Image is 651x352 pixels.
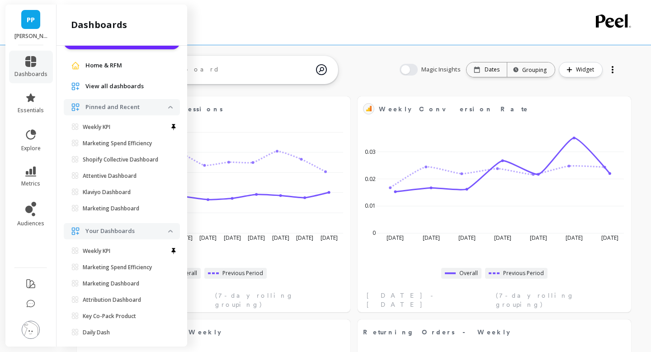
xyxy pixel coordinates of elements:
h2: dashboards [71,19,127,31]
span: Overall [179,270,197,277]
p: Porter Road - porterroad.myshopify.com [14,33,47,40]
span: New Orders - Weekly [82,326,316,338]
p: Marketing Spend Efficiency [83,264,152,271]
span: PP [27,14,35,25]
span: Returning Orders - Weekly [363,326,597,338]
span: Home & RFM [85,61,122,70]
p: Dates [485,66,500,73]
span: explore [21,145,41,152]
p: Marketing Dashboard [83,280,139,287]
p: Weekly KPI [83,124,110,131]
span: Previous Period [503,270,544,277]
span: [DATE] - [DATE] [367,291,493,309]
img: down caret icon [168,230,173,233]
span: Weekly Total Sessions [98,103,316,115]
img: magic search icon [316,57,327,82]
span: Returning Orders - Weekly [363,328,510,337]
p: Weekly KPI [83,247,110,255]
span: View all dashboards [85,82,144,91]
span: Weekly Conversion Rate [379,103,597,115]
button: Widget [559,62,603,77]
span: Widget [576,65,597,74]
img: navigation item icon [71,82,80,91]
p: Marketing Spend Efficiency [83,140,152,147]
p: Your Dashboards [85,227,168,236]
div: Grouping [515,66,547,74]
p: Daily Dash [83,329,110,336]
p: Pinned and Recent [85,103,168,112]
span: audiences [17,220,44,227]
img: navigation item icon [71,227,80,236]
p: Attribution Dashboard [83,296,141,304]
img: down caret icon [168,106,173,109]
img: profile picture [22,321,40,339]
span: dashboards [14,71,47,78]
span: essentials [18,107,44,114]
p: Key Co-Pack Product [83,313,136,320]
span: Magic Insights [421,65,462,74]
p: Klaviyo Dashboard [83,189,131,196]
p: Attentive Dashboard [83,172,137,180]
span: metrics [21,180,40,187]
span: Overall [459,270,478,277]
span: Previous Period [222,270,263,277]
img: navigation item icon [71,103,80,112]
p: Shopify Collective Dashboard [83,156,158,163]
span: Weekly Conversion Rate [379,105,528,114]
p: Marketing Dashboard [83,205,139,212]
img: navigation item icon [71,61,80,70]
span: (7-day rolling grouping) [215,291,341,309]
a: View all dashboards [85,82,173,91]
span: (7-day rolling grouping) [496,291,622,309]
